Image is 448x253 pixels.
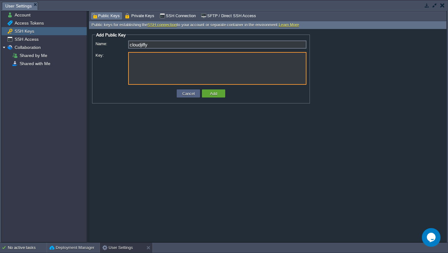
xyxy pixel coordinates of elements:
[96,41,128,47] label: Name:
[18,61,51,66] a: Shared with Me
[18,53,48,58] a: Shared by Me
[201,12,256,19] span: SFTP / Direct SSH Access
[8,243,47,253] div: No active tasks
[160,12,196,19] span: SSH Connection
[13,28,35,34] a: SSH Keys
[13,36,40,42] a: SSH Access
[49,245,94,251] button: Deployment Manager
[125,12,155,19] span: Private Keys
[92,12,120,19] span: Public Keys
[13,20,45,26] a: Access Tokens
[422,228,442,247] iframe: chat widget
[13,12,31,18] a: Account
[5,2,32,10] span: User Settings
[89,21,446,29] div: Public keys for establishing the to your account or separate container in the environment.
[147,22,177,27] a: SSH connection
[208,91,219,96] button: Add
[96,32,126,37] span: Add Public Key
[13,45,42,50] a: Collaboration
[279,22,299,27] a: Learn More
[102,245,133,251] button: User Settings
[180,91,197,96] button: Cancel
[96,52,128,59] label: Key:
